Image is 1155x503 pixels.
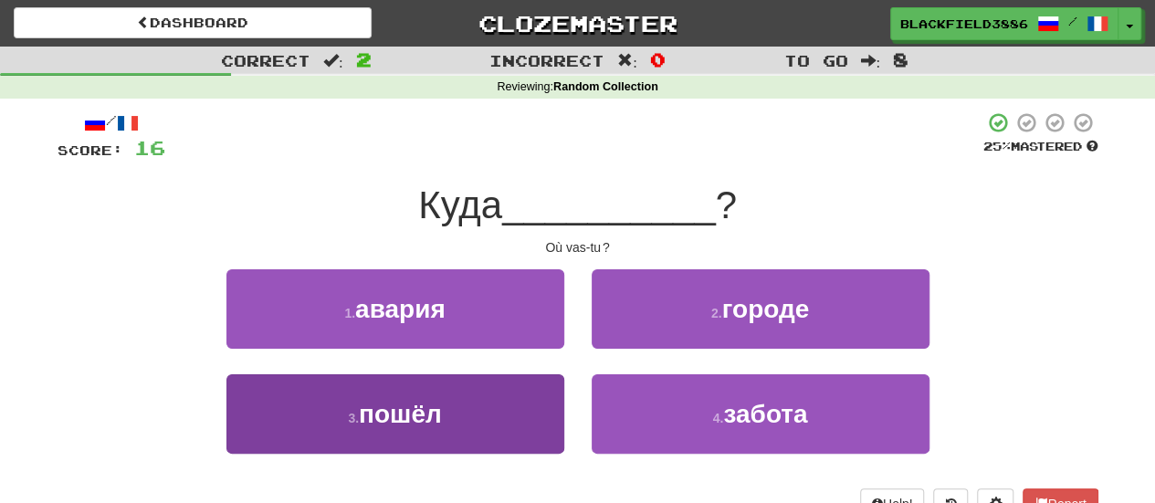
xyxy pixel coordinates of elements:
span: 8 [893,48,908,70]
span: Correct [221,51,310,69]
span: : [860,53,880,68]
span: To go [783,51,847,69]
span: пошёл [359,400,442,428]
a: Dashboard [14,7,372,38]
span: Incorrect [489,51,604,69]
div: Où vas-tu ? [58,238,1098,257]
span: авария [355,295,446,323]
button: 1.авария [226,269,564,349]
span: 2 [356,48,372,70]
button: 4.забота [592,374,929,454]
span: BlackField3886 [900,16,1028,32]
span: / [1068,15,1077,27]
small: 4 . [713,411,724,425]
button: 2.городе [592,269,929,349]
small: 2 . [711,306,722,320]
span: городе [722,295,810,323]
strong: Random Collection [553,80,658,93]
a: Clozemaster [399,7,757,39]
span: 25 % [983,139,1011,153]
span: ? [716,183,737,226]
span: Куда [418,183,502,226]
span: : [617,53,637,68]
span: __________ [502,183,716,226]
button: 3.пошёл [226,374,564,454]
span: забота [723,400,807,428]
div: Mastered [983,139,1098,155]
small: 1 . [344,306,355,320]
span: 0 [650,48,666,70]
a: BlackField3886 / [890,7,1118,40]
span: 16 [134,136,165,159]
div: / [58,111,165,134]
span: : [323,53,343,68]
span: Score: [58,142,123,158]
small: 3 . [348,411,359,425]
